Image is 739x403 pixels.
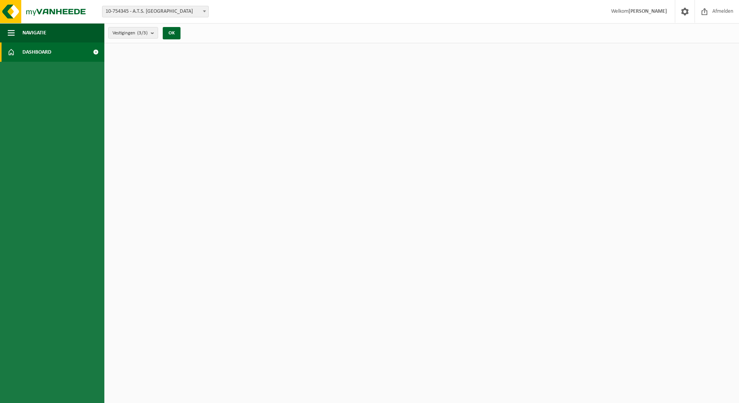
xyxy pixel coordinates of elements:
span: 10-754345 - A.T.S. BRUSSEL - MERELBEKE [102,6,208,17]
span: Navigatie [22,23,46,42]
span: 10-754345 - A.T.S. BRUSSEL - MERELBEKE [102,6,209,17]
strong: [PERSON_NAME] [628,8,667,14]
span: Dashboard [22,42,51,62]
button: OK [163,27,180,39]
button: Vestigingen(3/3) [108,27,158,39]
span: Vestigingen [112,27,148,39]
count: (3/3) [137,30,148,36]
